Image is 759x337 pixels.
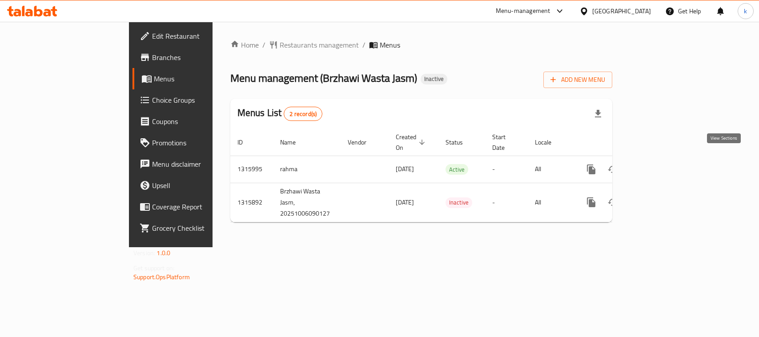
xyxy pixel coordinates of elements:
[152,223,249,233] span: Grocery Checklist
[528,183,574,222] td: All
[284,107,322,121] div: Total records count
[133,271,190,283] a: Support.OpsPlatform
[269,40,359,50] a: Restaurants management
[396,132,428,153] span: Created On
[587,103,609,124] div: Export file
[273,183,341,222] td: Brzhawi Wasta Jasm, 20251006090127
[133,262,174,274] span: Get support on:
[262,40,265,50] li: /
[152,137,249,148] span: Promotions
[133,68,256,89] a: Menus
[496,6,550,16] div: Menu-management
[535,137,563,148] span: Locale
[230,68,417,88] span: Menu management ( Brzhawi Wasta Jasm )
[528,156,574,183] td: All
[362,40,365,50] li: /
[485,183,528,222] td: -
[133,111,256,132] a: Coupons
[574,129,673,156] th: Actions
[581,159,602,180] button: more
[152,52,249,63] span: Branches
[396,163,414,175] span: [DATE]
[280,40,359,50] span: Restaurants management
[284,110,322,118] span: 2 record(s)
[348,137,378,148] span: Vendor
[237,106,322,121] h2: Menus List
[446,197,472,208] span: Inactive
[273,156,341,183] td: rahma
[237,137,254,148] span: ID
[133,247,155,259] span: Version:
[133,196,256,217] a: Coverage Report
[230,129,673,222] table: enhanced table
[152,95,249,105] span: Choice Groups
[152,201,249,212] span: Coverage Report
[380,40,400,50] span: Menus
[152,159,249,169] span: Menu disclaimer
[133,89,256,111] a: Choice Groups
[152,31,249,41] span: Edit Restaurant
[543,72,612,88] button: Add New Menu
[446,164,468,175] span: Active
[152,180,249,191] span: Upsell
[446,137,474,148] span: Status
[592,6,651,16] div: [GEOGRAPHIC_DATA]
[550,74,605,85] span: Add New Menu
[157,247,170,259] span: 1.0.0
[133,217,256,239] a: Grocery Checklist
[446,164,468,175] div: Active
[152,116,249,127] span: Coupons
[744,6,747,16] span: k
[133,25,256,47] a: Edit Restaurant
[492,132,517,153] span: Start Date
[133,153,256,175] a: Menu disclaimer
[280,137,307,148] span: Name
[133,132,256,153] a: Promotions
[581,192,602,213] button: more
[421,74,447,84] div: Inactive
[154,73,249,84] span: Menus
[396,197,414,208] span: [DATE]
[133,175,256,196] a: Upsell
[133,47,256,68] a: Branches
[602,159,623,180] button: Change Status
[421,75,447,83] span: Inactive
[485,156,528,183] td: -
[230,40,612,50] nav: breadcrumb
